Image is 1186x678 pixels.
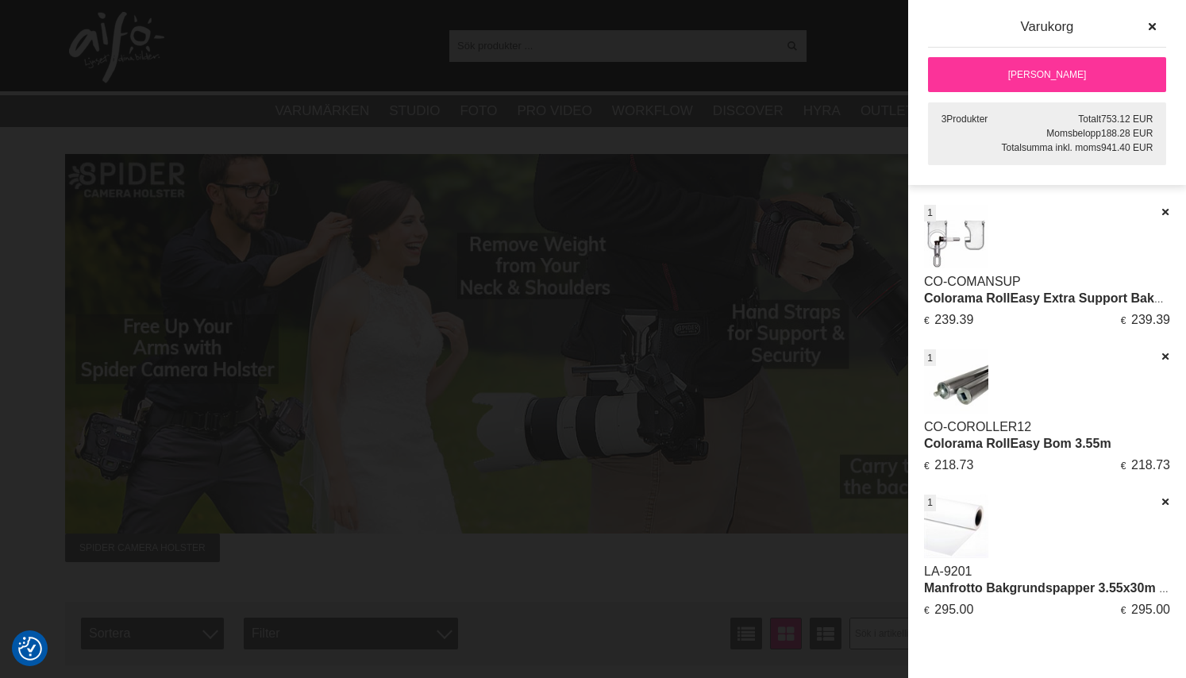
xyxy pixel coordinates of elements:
[934,603,973,616] span: 295.00
[924,564,972,578] a: LA-9201
[1101,114,1153,125] span: 753.12 EUR
[934,458,973,472] span: 218.73
[1131,458,1170,472] span: 218.73
[924,275,1021,288] a: CO-COMANSUP
[1101,128,1153,139] span: 188.28 EUR
[924,437,1111,450] a: Colorama RollEasy Bom 3.55m
[946,114,988,125] span: Produkter
[927,206,933,220] span: 1
[924,420,1031,433] a: CO-COROLLER12
[928,57,1166,92] a: [PERSON_NAME]
[18,634,42,663] button: Samtyckesinställningar
[924,495,988,559] img: Manfrotto Bakgrundspapper 3.55x30m Super White
[1101,142,1153,153] span: 941.40 EUR
[924,349,988,414] img: Colorama RollEasy Bom 3.55m
[1078,114,1101,125] span: Totalt
[1046,128,1101,139] span: Momsbelopp
[1002,142,1101,153] span: Totalsumma inkl. moms
[941,114,947,125] span: 3
[927,495,933,510] span: 1
[1021,19,1074,34] span: Varukorg
[18,637,42,661] img: Revisit consent button
[1131,313,1170,326] span: 239.39
[1131,603,1170,616] span: 295.00
[924,205,988,269] img: Colorama RollEasy Extra Support Bakgrund
[927,351,933,365] span: 1
[934,313,973,326] span: 239.39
